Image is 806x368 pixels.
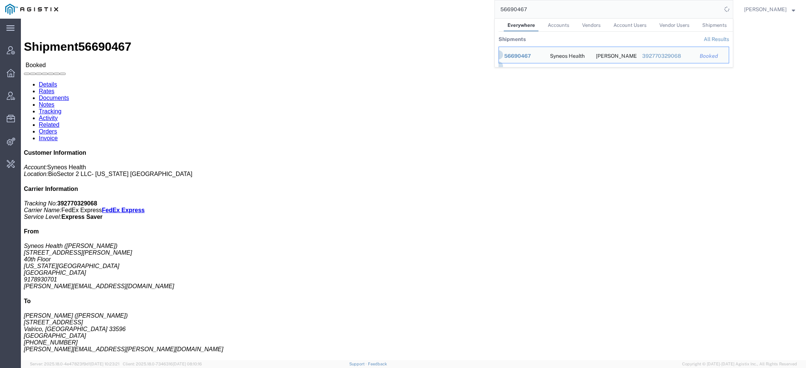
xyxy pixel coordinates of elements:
[744,5,787,13] span: Kaitlyn Hostetler
[702,22,727,28] span: Shipments
[659,22,690,28] span: Vendor Users
[368,362,387,366] a: Feedback
[173,362,202,366] span: [DATE] 08:10:16
[596,47,632,63] div: Dr. Robert Hauser
[682,361,797,367] span: Copyright © [DATE]-[DATE] Agistix Inc., All Rights Reserved
[642,52,690,60] div: 392770329068
[504,52,540,60] div: 56690467
[704,36,729,42] a: View all shipments found by criterion
[30,362,119,366] span: Server: 2025.18.0-4e47823f9d1
[5,4,58,15] img: logo
[744,5,796,14] button: [PERSON_NAME]
[349,362,368,366] a: Support
[700,52,724,60] div: Booked
[613,22,647,28] span: Account Users
[495,0,722,18] input: Search for shipment number, reference number
[550,47,585,63] div: Syneos Health
[548,22,569,28] span: Accounts
[90,362,119,366] span: [DATE] 10:23:21
[499,32,526,47] th: Shipments
[507,22,535,28] span: Everywhere
[123,362,202,366] span: Client: 2025.18.0-7346316
[21,19,806,360] iframe: FS Legacy Container
[499,32,733,67] table: Search Results
[504,53,531,59] span: 56690467
[582,22,601,28] span: Vendors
